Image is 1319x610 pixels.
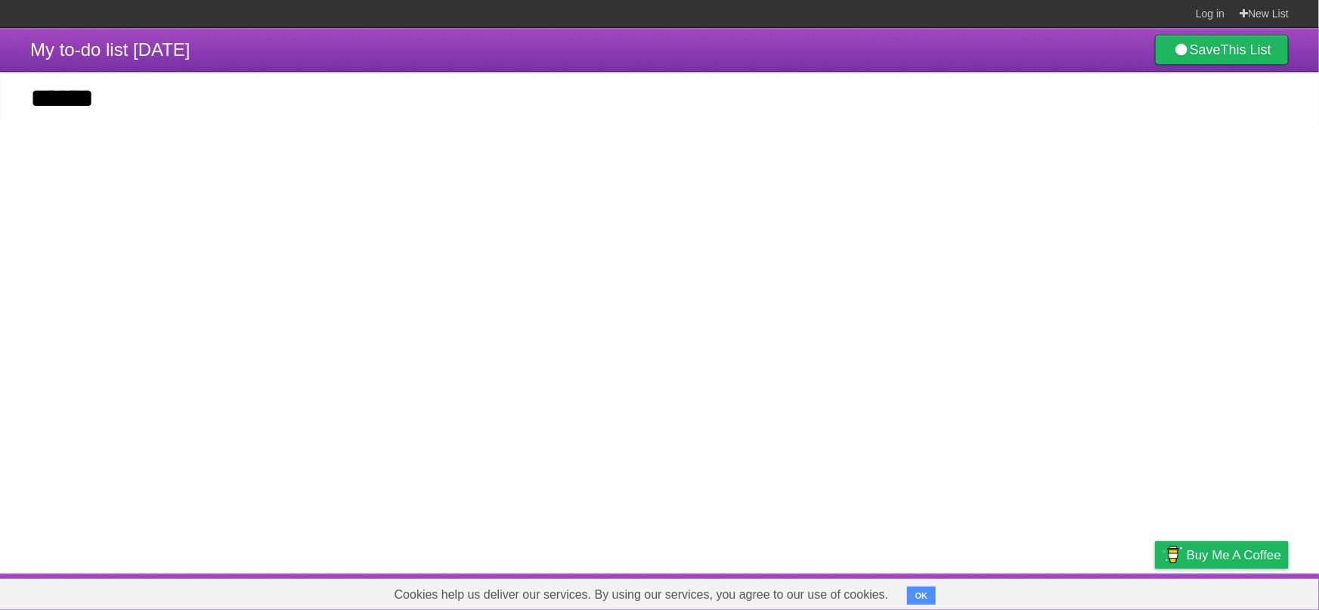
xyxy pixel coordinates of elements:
span: Buy me a coffee [1187,542,1281,568]
a: Developers [1004,577,1065,606]
a: About [954,577,986,606]
span: My to-do list [DATE] [30,39,190,60]
b: This List [1221,42,1271,57]
a: Buy me a coffee [1155,541,1289,569]
a: Privacy [1135,577,1175,606]
span: Cookies help us deliver our services. By using our services, you agree to our use of cookies. [379,580,904,610]
img: Buy me a coffee [1163,542,1183,568]
a: SaveThis List [1155,35,1289,65]
a: Suggest a feature [1194,577,1289,606]
button: OK [907,587,937,605]
a: Terms [1084,577,1117,606]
